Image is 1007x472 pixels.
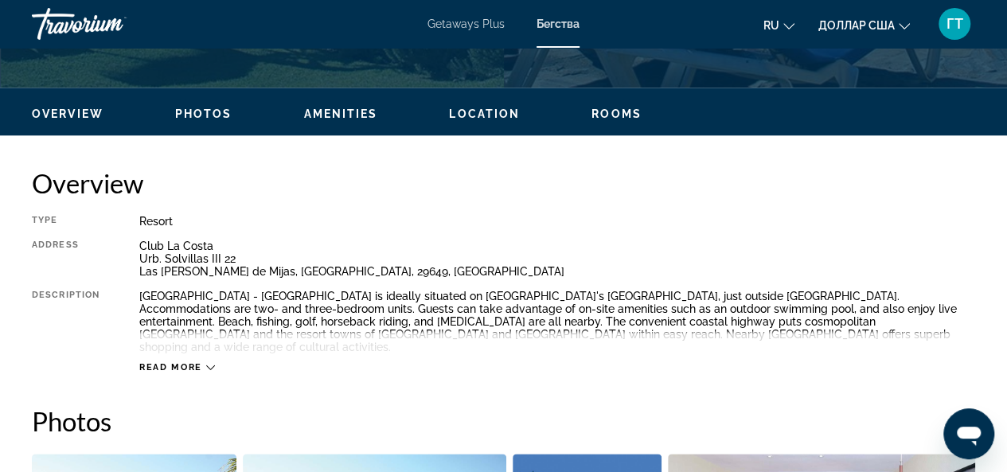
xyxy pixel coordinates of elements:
[947,15,963,32] font: ГТ
[32,3,191,45] a: Травориум
[175,107,232,121] button: Photos
[32,240,100,278] div: Address
[303,107,377,121] button: Amenities
[303,107,377,120] span: Amenities
[139,240,975,278] div: Club La Costa Urb. Solvillas III 22 Las [PERSON_NAME] de Mijas, [GEOGRAPHIC_DATA], 29649, [GEOGRA...
[139,362,202,373] span: Read more
[427,18,505,30] a: Getaways Plus
[32,107,103,120] span: Overview
[32,107,103,121] button: Overview
[943,408,994,459] iframe: Кнопка запуска окна обмена сообщениями
[449,107,520,120] span: Location
[537,18,580,30] a: Бегства
[818,14,910,37] button: Изменить валюту
[763,19,779,32] font: ru
[449,107,520,121] button: Location
[32,215,100,228] div: Type
[139,290,975,353] div: [GEOGRAPHIC_DATA] - [GEOGRAPHIC_DATA] is ideally situated on [GEOGRAPHIC_DATA]'s [GEOGRAPHIC_DATA...
[591,107,642,121] button: Rooms
[763,14,794,37] button: Изменить язык
[934,7,975,41] button: Меню пользователя
[32,167,975,199] h2: Overview
[139,361,215,373] button: Read more
[139,215,975,228] div: Resort
[32,405,975,437] h2: Photos
[818,19,895,32] font: доллар США
[175,107,232,120] span: Photos
[591,107,642,120] span: Rooms
[32,290,100,353] div: Description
